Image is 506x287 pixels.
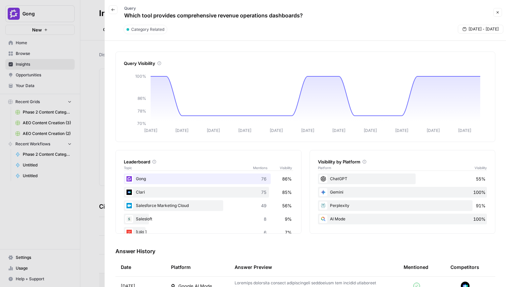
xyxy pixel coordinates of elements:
[318,214,487,224] div: AI Mode
[125,215,133,223] img: vpq3xj2nnch2e2ivhsgwmf7hbkjf
[125,228,133,236] img: hcm4s7ic2xq26rsmuray6dv1kquq
[285,216,292,222] span: 9%
[124,5,303,11] p: Query
[261,175,266,182] span: 76
[458,25,503,33] button: [DATE] - [DATE]
[264,229,266,236] span: 6
[253,165,280,170] span: Mentions
[138,109,146,114] tspan: 78%
[124,214,293,224] div: Salesloft
[171,258,191,276] div: Platform
[270,128,283,133] tspan: [DATE]
[137,121,146,126] tspan: 70%
[332,128,345,133] tspan: [DATE]
[124,60,487,67] div: Query Visibility
[301,128,314,133] tspan: [DATE]
[124,227,293,238] div: [URL]
[476,175,486,182] span: 55%
[318,158,487,165] div: Visibility by Platform
[476,202,486,209] span: 91%
[125,175,133,183] img: w6cjb6u2gvpdnjw72qw8i2q5f3eb
[318,173,487,184] div: ChatGPT
[131,26,164,32] span: Category Related
[282,189,292,196] span: 85%
[364,128,377,133] tspan: [DATE]
[475,165,487,170] span: Visibility
[261,189,266,196] span: 75
[473,189,486,196] span: 100%
[124,173,293,184] div: Gong
[318,187,487,198] div: Gemini
[427,128,440,133] tspan: [DATE]
[282,175,292,182] span: 86%
[282,202,292,209] span: 56%
[235,258,393,276] div: Answer Preview
[318,200,487,211] div: Perplexity
[124,200,293,211] div: Salesforce Marketing Cloud
[458,128,471,133] tspan: [DATE]
[207,128,220,133] tspan: [DATE]
[124,158,293,165] div: Leaderboard
[125,188,133,196] img: h6qlr8a97mop4asab8l5qtldq2wv
[280,165,293,170] span: Visibility
[124,187,293,198] div: Clari
[404,258,428,276] div: Mentioned
[138,96,146,101] tspan: 86%
[450,264,479,271] div: Competitors
[395,128,408,133] tspan: [DATE]
[261,202,266,209] span: 49
[285,229,292,236] span: 7%
[318,165,331,170] span: Platform
[125,202,133,210] img: t5ivhg8jor0zzagzc03mug4u0re5
[144,128,157,133] tspan: [DATE]
[175,128,188,133] tspan: [DATE]
[473,216,486,222] span: 100%
[135,74,146,79] tspan: 100%
[124,165,253,170] span: Topic
[124,11,303,19] p: Which tool provides comprehensive revenue operations dashboards?
[264,216,266,222] span: 8
[238,128,251,133] tspan: [DATE]
[469,26,499,32] span: [DATE] - [DATE]
[121,258,131,276] div: Date
[115,247,495,255] h3: Answer History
